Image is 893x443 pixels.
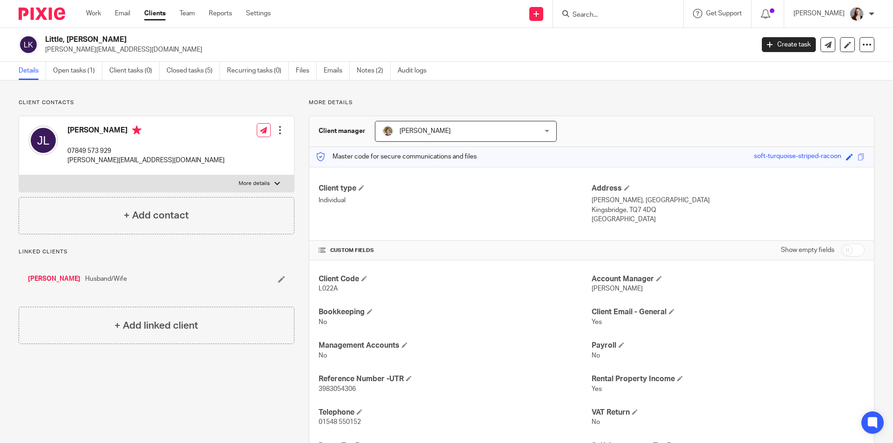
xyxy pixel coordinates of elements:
[592,184,865,193] h4: Address
[316,152,477,161] p: Master code for secure communications and files
[19,7,65,20] img: Pixie
[86,9,101,18] a: Work
[85,274,127,284] span: Husband/Wife
[114,318,198,333] h4: + Add linked client
[319,386,356,392] span: 3983054306
[781,245,834,255] label: Show empty fields
[319,184,592,193] h4: Client type
[246,9,271,18] a: Settings
[28,126,58,155] img: svg%3E
[754,152,841,162] div: soft-turquoise-striped-racoon
[398,62,433,80] a: Audit logs
[167,62,220,80] a: Closed tasks (5)
[239,180,270,187] p: More details
[180,9,195,18] a: Team
[319,307,592,317] h4: Bookkeeping
[67,146,225,156] p: 07849 573 929
[45,45,748,54] p: [PERSON_NAME][EMAIL_ADDRESS][DOMAIN_NAME]
[67,126,225,137] h4: [PERSON_NAME]
[706,10,742,17] span: Get Support
[309,99,874,106] p: More details
[592,341,865,350] h4: Payroll
[592,374,865,384] h4: Rental Property Income
[319,285,338,292] span: L022A
[227,62,289,80] a: Recurring tasks (0)
[319,196,592,205] p: Individual
[209,9,232,18] a: Reports
[296,62,317,80] a: Files
[67,156,225,165] p: [PERSON_NAME][EMAIL_ADDRESS][DOMAIN_NAME]
[592,319,602,325] span: Yes
[382,126,393,137] img: High%20Res%20Andrew%20Price%20Accountants_Poppy%20Jakes%20photography-1142.jpg
[45,35,607,45] h2: Little, [PERSON_NAME]
[115,9,130,18] a: Email
[592,215,865,224] p: [GEOGRAPHIC_DATA]
[324,62,350,80] a: Emails
[19,62,46,80] a: Details
[592,386,602,392] span: Yes
[849,7,864,21] img: High%20Res%20Andrew%20Price%20Accountants%20_Poppy%20Jakes%20Photography-3%20-%20Copy.jpg
[19,99,294,106] p: Client contacts
[319,319,327,325] span: No
[19,248,294,256] p: Linked clients
[572,11,655,20] input: Search
[592,274,865,284] h4: Account Manager
[762,37,816,52] a: Create task
[592,419,600,425] span: No
[319,374,592,384] h4: Reference Number -UTR
[319,352,327,359] span: No
[132,126,141,135] i: Primary
[319,274,592,284] h4: Client Code
[592,196,865,205] p: [PERSON_NAME], [GEOGRAPHIC_DATA]
[400,128,451,134] span: [PERSON_NAME]
[319,126,366,136] h3: Client manager
[319,408,592,417] h4: Telephone
[592,205,865,215] p: Kingsbridge, TQ7 4DQ
[357,62,391,80] a: Notes (2)
[592,285,643,292] span: [PERSON_NAME]
[592,352,600,359] span: No
[19,35,38,54] img: svg%3E
[319,419,361,425] span: 01548 550152
[28,274,80,284] a: [PERSON_NAME]
[319,247,592,254] h4: CUSTOM FIELDS
[319,341,592,350] h4: Management Accounts
[592,408,865,417] h4: VAT Return
[793,9,845,18] p: [PERSON_NAME]
[592,307,865,317] h4: Client Email - General
[53,62,102,80] a: Open tasks (1)
[109,62,160,80] a: Client tasks (0)
[144,9,166,18] a: Clients
[124,208,189,223] h4: + Add contact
